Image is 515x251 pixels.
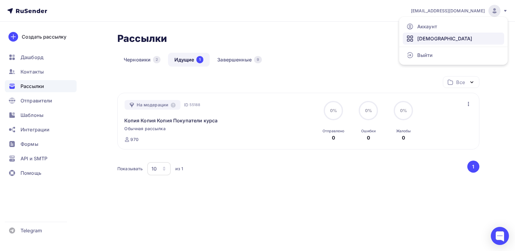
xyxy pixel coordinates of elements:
[417,35,472,42] span: [DEMOGRAPHIC_DATA]
[5,51,77,63] a: Дашборд
[117,166,143,172] div: Показывать
[402,134,405,141] div: 0
[117,53,167,67] a: Черновики2
[21,169,41,177] span: Помощь
[189,102,200,108] span: 55188
[175,166,183,172] div: из 1
[5,109,77,121] a: Шаблоны
[153,56,161,63] div: 2
[400,108,407,113] span: 0%
[21,97,52,104] span: Отправители
[21,155,47,162] span: API и SMTP
[456,79,465,86] div: Все
[411,5,508,17] a: [EMAIL_ADDRESS][DOMAIN_NAME]
[323,129,344,133] div: Отправлено
[117,33,167,45] h2: Рассылки
[21,126,49,133] span: Интеграции
[443,76,479,88] button: Все
[21,83,44,90] span: Рассылки
[417,23,437,30] span: Аккаунт
[21,68,44,75] span: Контакты
[5,95,77,107] a: Отправители
[125,126,166,132] span: Обычная рассылка
[21,54,43,61] span: Дашборд
[168,53,210,67] a: Идущие1
[196,56,203,63] div: 1
[21,227,42,234] span: Telegram
[125,100,181,110] div: На модерации
[467,161,479,173] button: Go to page 1
[332,134,335,141] div: 0
[147,162,171,176] button: 10
[131,136,138,143] div: 970
[411,8,485,14] span: [EMAIL_ADDRESS][DOMAIN_NAME]
[396,129,411,133] div: Жалобы
[5,66,77,78] a: Контакты
[125,117,218,124] a: Копия Копия Копия Покупатели курса
[330,108,337,113] span: 0%
[466,161,480,173] ul: Pagination
[151,165,157,172] div: 10
[254,56,262,63] div: 9
[361,129,376,133] div: Ошибки
[365,108,372,113] span: 0%
[21,111,43,119] span: Шаблоны
[211,53,268,67] a: Завершенные9
[399,17,508,65] ul: [EMAIL_ADDRESS][DOMAIN_NAME]
[5,80,77,92] a: Рассылки
[184,102,188,108] span: ID
[367,134,370,141] div: 0
[21,140,38,148] span: Формы
[5,138,77,150] a: Формы
[22,33,66,40] div: Создать рассылку
[417,52,433,59] span: Выйти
